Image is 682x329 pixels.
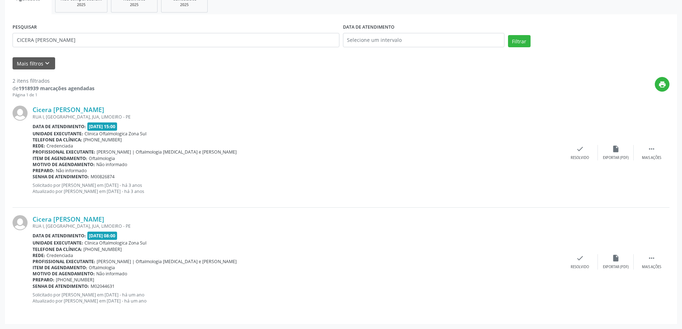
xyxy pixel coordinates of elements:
span: M00826874 [91,174,115,180]
span: Não informado [96,271,127,277]
i:  [648,145,656,153]
b: Data de atendimento: [33,233,86,239]
b: Profissional executante: [33,258,95,265]
b: Rede: [33,252,45,258]
span: Oftalmologia [89,155,115,161]
span: Clinica Oftalmologica Zona Sul [84,131,146,137]
b: Profissional executante: [33,149,95,155]
b: Unidade executante: [33,240,83,246]
i: check [576,254,584,262]
p: Solicitado por [PERSON_NAME] em [DATE] - há um ano Atualizado por [PERSON_NAME] em [DATE] - há um... [33,292,562,304]
i: insert_drive_file [612,254,620,262]
strong: 1918939 marcações agendadas [19,85,95,92]
div: Página 1 de 1 [13,92,95,98]
span: Clinica Oftalmologica Zona Sul [84,240,146,246]
button: print [655,77,669,92]
i: keyboard_arrow_down [43,59,51,67]
div: RUA I, [GEOGRAPHIC_DATA], JUA, LIMOEIRO - PE [33,223,562,229]
b: Motivo de agendamento: [33,161,95,168]
b: Telefone da clínica: [33,137,82,143]
a: Cicera [PERSON_NAME] [33,215,104,223]
b: Motivo de agendamento: [33,271,95,277]
span: [PHONE_NUMBER] [83,137,122,143]
div: Resolvido [571,155,589,160]
span: Credenciada [47,252,73,258]
input: Selecione um intervalo [343,33,504,47]
i:  [648,254,656,262]
p: Solicitado por [PERSON_NAME] em [DATE] - há 3 anos Atualizado por [PERSON_NAME] em [DATE] - há 3 ... [33,182,562,194]
span: Não informado [96,161,127,168]
input: Nome, código do beneficiário ou CPF [13,33,339,47]
span: M02044631 [91,283,115,289]
i: print [658,81,666,88]
div: Exportar (PDF) [603,155,629,160]
button: Mais filtroskeyboard_arrow_down [13,57,55,70]
img: img [13,215,28,230]
div: 2 itens filtrados [13,77,95,84]
label: PESQUISAR [13,22,37,33]
img: img [13,106,28,121]
i: insert_drive_file [612,145,620,153]
span: [DATE] 15:00 [87,122,117,131]
div: de [13,84,95,92]
span: [PERSON_NAME] | Oftalmologia [MEDICAL_DATA] e [PERSON_NAME] [97,258,237,265]
div: 2025 [116,2,152,8]
a: Cicera [PERSON_NAME] [33,106,104,113]
b: Telefone da clínica: [33,246,82,252]
b: Preparo: [33,277,54,283]
label: DATA DE ATENDIMENTO [343,22,395,33]
b: Item de agendamento: [33,155,87,161]
span: Não informado [56,168,87,174]
div: Resolvido [571,265,589,270]
div: RUA I, [GEOGRAPHIC_DATA], JUA, LIMOEIRO - PE [33,114,562,120]
span: [PHONE_NUMBER] [56,277,94,283]
span: [PERSON_NAME] | Oftalmologia [MEDICAL_DATA] e [PERSON_NAME] [97,149,237,155]
i: check [576,145,584,153]
b: Unidade executante: [33,131,83,137]
b: Data de atendimento: [33,124,86,130]
div: Exportar (PDF) [603,265,629,270]
span: Credenciada [47,143,73,149]
div: 2025 [61,2,102,8]
div: Mais ações [642,265,661,270]
div: Mais ações [642,155,661,160]
span: [PHONE_NUMBER] [83,246,122,252]
b: Senha de atendimento: [33,174,89,180]
b: Preparo: [33,168,54,174]
button: Filtrar [508,35,531,47]
b: Senha de atendimento: [33,283,89,289]
b: Rede: [33,143,45,149]
span: [DATE] 08:00 [87,232,117,240]
b: Item de agendamento: [33,265,87,271]
div: 2025 [166,2,202,8]
span: Oftalmologia [89,265,115,271]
